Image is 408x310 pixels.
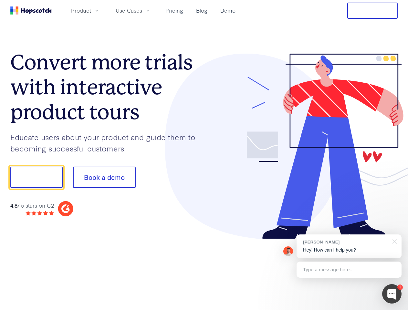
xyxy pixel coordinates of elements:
div: Type a message here... [297,262,402,278]
p: Hey! How can I help you? [303,247,395,253]
a: Demo [218,5,238,16]
span: Product [71,6,91,15]
button: Show me! [10,167,63,188]
button: Use Cases [112,5,155,16]
strong: 4.8 [10,201,17,209]
button: Free Trial [347,3,398,19]
a: Home [10,6,52,15]
button: Product [67,5,104,16]
p: Educate users about your product and guide them to becoming successful customers. [10,131,204,154]
div: / 5 stars on G2 [10,201,54,210]
h1: Convert more trials with interactive product tours [10,50,204,124]
a: Pricing [163,5,186,16]
div: 1 [397,284,403,290]
span: Use Cases [116,6,142,15]
img: Mark Spera [283,246,293,256]
a: Blog [194,5,210,16]
div: [PERSON_NAME] [303,239,389,245]
button: Book a demo [73,167,136,188]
